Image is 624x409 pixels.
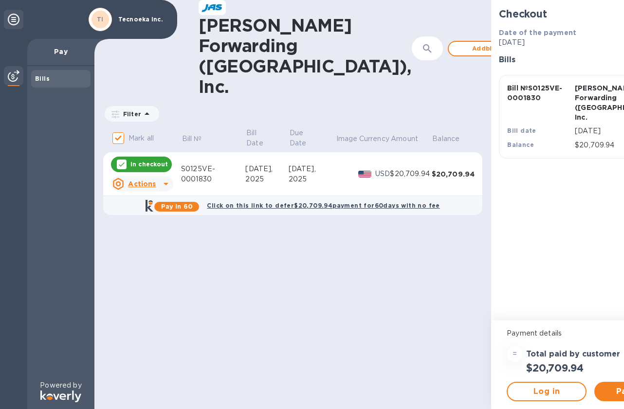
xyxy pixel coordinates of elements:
[289,164,335,174] div: [DATE],
[289,174,335,184] div: 2025
[199,15,412,97] h1: [PERSON_NAME] Forwarding ([GEOGRAPHIC_DATA]), Inc.
[246,128,288,148] span: Bill Date
[128,133,154,143] p: Mark all
[182,134,202,144] p: Bill №
[35,47,87,56] p: Pay
[97,16,104,23] b: TI
[507,141,534,148] b: Balance
[119,110,141,118] p: Filter
[358,171,371,178] img: USD
[507,83,571,103] p: Bill № S0125VE-0001830
[35,75,50,82] b: Bills
[507,382,587,401] button: Log in
[246,128,275,148] p: Bill Date
[182,134,215,144] span: Bill №
[375,169,390,179] p: USD
[391,134,418,144] p: Amount
[507,127,536,134] b: Bill date
[207,202,440,209] b: Click on this link to defer $20,709.94 payment for 60 days with no fee
[526,350,620,359] h3: Total paid by customer
[181,164,245,184] div: S0125VE-0001830
[448,41,521,56] button: Addbill
[128,180,156,188] u: Actions
[290,128,322,148] p: Due Date
[245,164,288,174] div: [DATE],
[40,380,81,391] p: Powered by
[515,386,578,397] span: Log in
[40,391,81,402] img: Logo
[457,43,512,54] span: Add bill
[391,134,431,144] span: Amount
[336,134,358,144] p: Image
[507,346,522,362] div: =
[432,134,459,144] p: Balance
[245,174,288,184] div: 2025
[432,134,472,144] span: Balance
[118,16,167,23] p: Tecnoeka Inc.
[161,203,193,210] b: Pay in 60
[526,362,583,374] h2: $20,709.94
[390,169,431,179] div: $20,709.94
[359,134,389,144] p: Currency
[499,29,576,36] b: Date of the payment
[130,160,168,168] p: In checkout
[432,169,475,179] div: $20,709.94
[290,128,335,148] span: Due Date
